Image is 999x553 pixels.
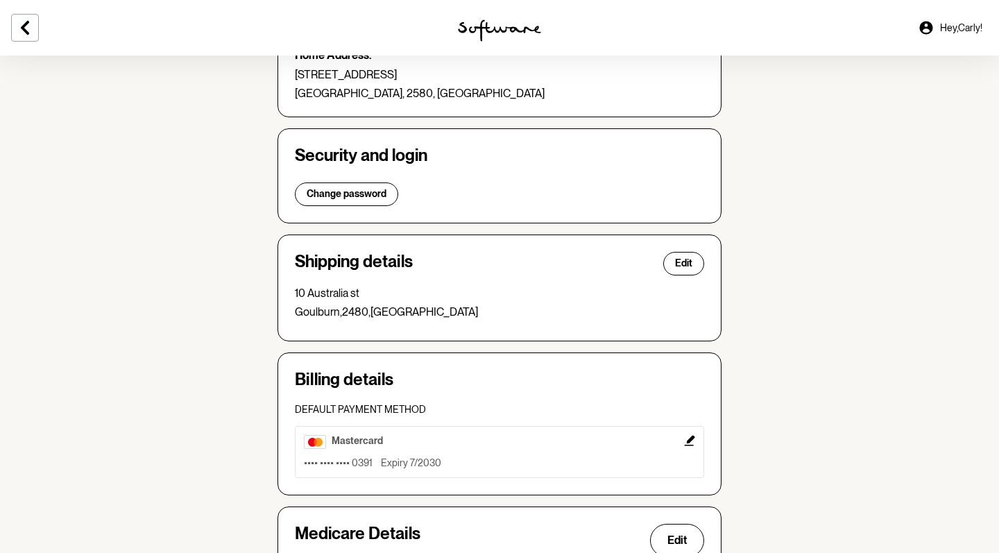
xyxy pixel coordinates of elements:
a: Hey,Carly! [910,11,991,44]
button: Edit [663,252,704,275]
button: Edit [295,426,704,478]
span: Edit [667,534,687,547]
p: [STREET_ADDRESS] [295,68,704,81]
span: Hey, Carly ! [940,22,982,34]
img: software logo [458,19,541,42]
span: mastercard [332,435,383,446]
button: Change password [295,182,398,206]
p: •••• •••• •••• 0391 [304,457,373,469]
p: 10 Australia st [295,287,704,300]
p: Expiry 7/2030 [381,457,441,469]
span: Edit [675,257,692,269]
span: Change password [307,188,386,200]
span: Default payment method [295,404,426,415]
p: [GEOGRAPHIC_DATA], 2580, [GEOGRAPHIC_DATA] [295,87,704,100]
h4: Shipping details [295,252,413,275]
h4: Security and login [295,146,704,166]
p: Goulburn , 2480 , [GEOGRAPHIC_DATA] [295,305,704,318]
img: mastercard.2d2867b1b222a5e6c6da.webp [304,435,326,449]
h4: Billing details [295,370,704,390]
